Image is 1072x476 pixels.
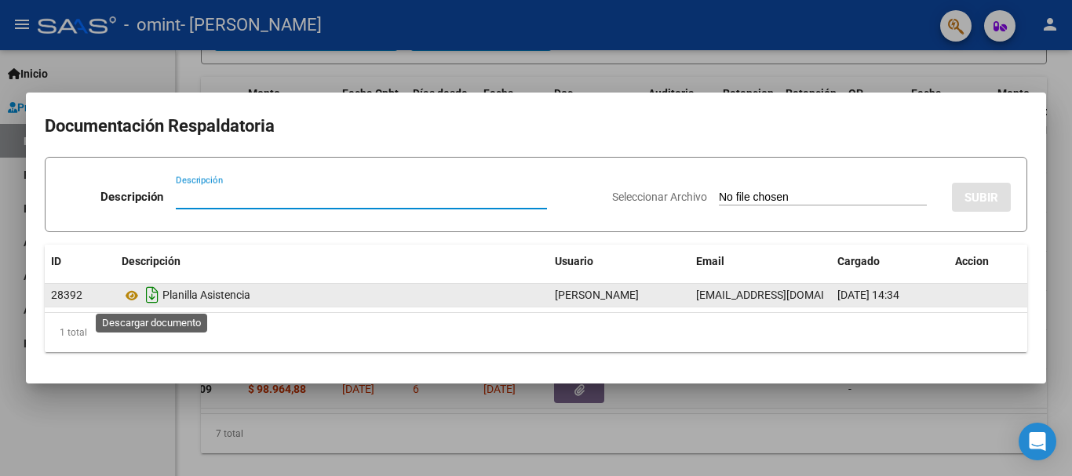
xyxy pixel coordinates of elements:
[837,255,880,267] span: Cargado
[1019,423,1056,460] div: Open Intercom Messenger
[45,313,1027,352] div: 1 total
[122,255,180,267] span: Descripción
[122,282,542,307] div: Planilla Asistencia
[612,191,707,203] span: Seleccionar Archivo
[115,245,549,278] datatable-header-cell: Descripción
[955,255,989,267] span: Accion
[142,282,162,307] i: Descargar documento
[696,289,870,301] span: [EMAIL_ADDRESS][DOMAIN_NAME]
[831,245,949,278] datatable-header-cell: Cargado
[555,255,593,267] span: Usuario
[45,245,115,278] datatable-header-cell: ID
[549,245,690,278] datatable-header-cell: Usuario
[696,255,724,267] span: Email
[45,111,1027,141] h2: Documentación Respaldatoria
[964,191,998,205] span: SUBIR
[51,289,82,301] span: 28392
[690,245,831,278] datatable-header-cell: Email
[952,183,1011,212] button: SUBIR
[949,245,1027,278] datatable-header-cell: Accion
[100,188,163,206] p: Descripción
[51,255,61,267] span: ID
[837,289,899,301] span: [DATE] 14:34
[555,289,639,301] span: [PERSON_NAME]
